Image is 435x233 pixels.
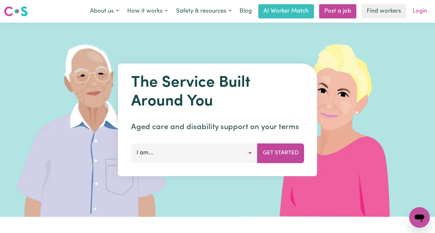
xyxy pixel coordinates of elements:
[4,6,28,17] img: Careseekers logo
[257,143,304,163] button: Get Started
[362,4,406,18] a: Find workers
[236,4,256,18] a: Blog
[409,207,430,228] iframe: Button to launch messaging window
[258,4,314,18] a: AI Worker Match
[131,121,304,133] p: Aged care and disability support on your terms
[319,4,356,18] a: Post a job
[4,4,28,19] a: Careseekers logo
[172,5,236,18] button: Safety & resources
[131,143,258,163] button: I am...
[409,4,431,18] a: Login
[123,5,172,18] button: How it works
[131,74,304,111] h1: The Service Built Around You
[86,5,123,18] button: About us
